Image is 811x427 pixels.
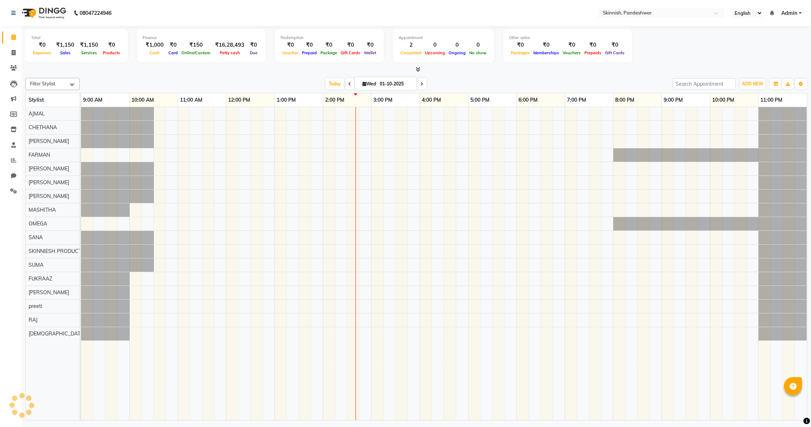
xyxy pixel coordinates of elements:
span: Upcoming [423,50,447,55]
div: Total [31,35,122,41]
a: 1:00 PM [275,95,298,105]
div: ₹0 [561,41,583,49]
div: ₹0 [31,41,53,49]
button: ADD NEW [740,79,765,89]
img: logo [18,3,68,23]
span: RAJ [29,317,38,323]
span: FUKRAAZ [29,275,52,282]
span: Today [326,78,344,89]
div: ₹0 [281,41,300,49]
span: FARMAN [29,152,50,158]
span: Packages [509,50,531,55]
span: Products [101,50,122,55]
input: 2025-10-01 [378,79,414,89]
a: 8:00 PM [613,95,636,105]
span: Vouchers [561,50,583,55]
div: ₹150 [180,41,212,49]
div: 0 [447,41,467,49]
div: ₹0 [247,41,260,49]
span: Prepaid [300,50,319,55]
a: 9:00 AM [81,95,104,105]
div: Redemption [281,35,378,41]
div: ₹1,150 [77,41,101,49]
span: AJMAL [29,110,45,117]
span: Wed [361,81,378,86]
span: ADD NEW [742,81,763,86]
span: Ongoing [447,50,467,55]
div: 2 [399,41,423,49]
a: 2:00 PM [323,95,346,105]
div: ₹0 [339,41,362,49]
span: SANA [29,234,43,241]
b: 08047224946 [80,3,112,23]
span: OMEGA [29,220,47,227]
div: ₹0 [531,41,561,49]
a: 10:00 AM [130,95,156,105]
div: ₹1,150 [53,41,77,49]
span: Sales [58,50,72,55]
span: Filter Stylist [30,81,55,86]
div: Appointment [399,35,488,41]
span: Wallet [362,50,378,55]
a: 11:00 PM [759,95,784,105]
div: ₹0 [319,41,339,49]
span: Prepaids [583,50,603,55]
div: 0 [467,41,488,49]
a: 7:00 PM [565,95,588,105]
span: [PERSON_NAME] [29,289,69,296]
span: [PERSON_NAME] [29,138,69,144]
span: Gift Cards [603,50,626,55]
span: Services [79,50,99,55]
span: Memberships [531,50,561,55]
div: ₹0 [509,41,531,49]
div: ₹0 [167,41,180,49]
a: 10:00 PM [710,95,736,105]
div: Finance [143,35,260,41]
span: preeti [29,303,42,309]
span: MASHITHA [29,207,56,213]
span: No show [467,50,488,55]
span: [PERSON_NAME] [29,179,69,186]
span: Admin [781,9,797,17]
div: ₹0 [101,41,122,49]
div: ₹1,000 [143,41,167,49]
a: 11:00 AM [178,95,204,105]
iframe: chat widget [781,398,804,420]
input: Search Appointment [672,78,736,89]
span: Completed [399,50,423,55]
div: Other sales [509,35,626,41]
div: ₹0 [300,41,319,49]
div: ₹0 [362,41,378,49]
span: [DEMOGRAPHIC_DATA] [29,330,85,337]
span: SUMA [29,262,43,268]
span: [PERSON_NAME] [29,193,69,199]
span: Petty cash [218,50,242,55]
span: Due [248,50,259,55]
span: Package [319,50,339,55]
span: Expenses [31,50,53,55]
span: Gift Cards [339,50,362,55]
span: Online/Custom [180,50,212,55]
div: ₹0 [603,41,626,49]
span: [PERSON_NAME] [29,165,69,172]
a: 4:00 PM [420,95,443,105]
a: 9:00 PM [662,95,685,105]
a: 6:00 PM [517,95,539,105]
span: SKINNIESH PRODUCTS [29,248,85,254]
div: 0 [423,41,447,49]
span: Card [167,50,180,55]
div: ₹16,28,493 [212,41,247,49]
span: Voucher [281,50,300,55]
a: 12:00 PM [226,95,252,105]
span: Cash [148,50,161,55]
span: CHETHANA [29,124,57,131]
a: 5:00 PM [468,95,491,105]
span: Stylist [29,97,44,103]
div: ₹0 [583,41,603,49]
a: 3:00 PM [371,95,394,105]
